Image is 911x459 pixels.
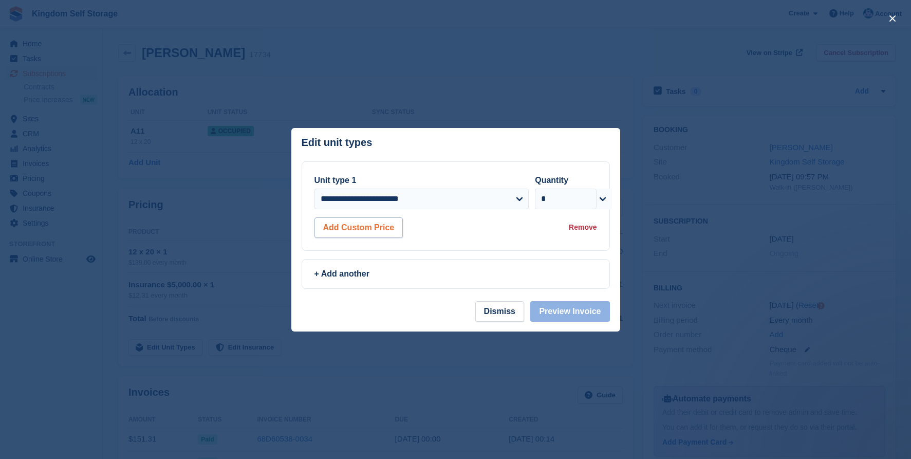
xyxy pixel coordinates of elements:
button: Preview Invoice [530,301,609,322]
button: Dismiss [475,301,524,322]
div: Remove [569,222,597,233]
div: + Add another [314,268,597,280]
button: close [884,10,901,27]
label: Unit type 1 [314,176,357,185]
a: + Add another [302,259,610,289]
p: Edit unit types [302,137,373,149]
label: Quantity [535,176,568,185]
button: Add Custom Price [314,217,403,238]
